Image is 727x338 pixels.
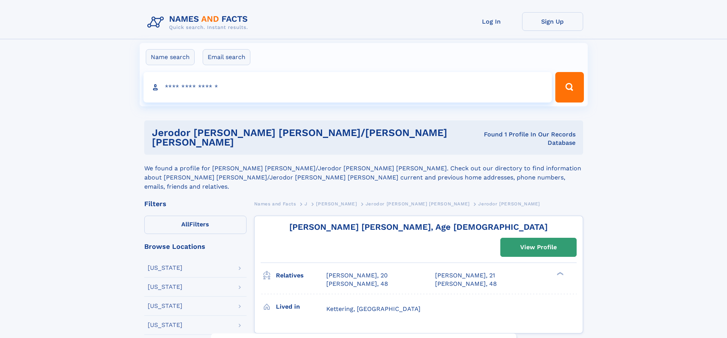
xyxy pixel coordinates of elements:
div: Filters [144,200,247,207]
div: Browse Locations [144,243,247,250]
div: Found 1 Profile In Our Records Database [473,130,575,147]
span: [PERSON_NAME] [316,201,357,207]
label: Filters [144,216,247,234]
label: Name search [146,49,195,65]
input: search input [143,72,552,103]
span: J [305,201,308,207]
span: Jerodor [PERSON_NAME] [PERSON_NAME] [366,201,470,207]
a: [PERSON_NAME] [PERSON_NAME], Age [DEMOGRAPHIC_DATA] [289,222,548,232]
div: ❯ [555,271,564,276]
span: Jerodor [PERSON_NAME] [478,201,540,207]
a: [PERSON_NAME], 20 [326,271,388,280]
span: Kettering, [GEOGRAPHIC_DATA] [326,305,421,312]
div: View Profile [520,239,557,256]
a: View Profile [501,238,576,256]
label: Email search [203,49,250,65]
div: [US_STATE] [148,265,182,271]
h3: Lived in [276,300,326,313]
img: Logo Names and Facts [144,12,254,33]
h1: Jerodor [PERSON_NAME] [PERSON_NAME]/[PERSON_NAME] [PERSON_NAME] [152,128,473,147]
a: [PERSON_NAME], 21 [435,271,495,280]
div: [US_STATE] [148,322,182,328]
a: Jerodor [PERSON_NAME] [PERSON_NAME] [366,199,470,208]
a: J [305,199,308,208]
div: [US_STATE] [148,303,182,309]
a: [PERSON_NAME] [316,199,357,208]
h3: Relatives [276,269,326,282]
a: Sign Up [522,12,583,31]
button: Search Button [555,72,584,103]
a: [PERSON_NAME], 48 [435,280,497,288]
div: We found a profile for [PERSON_NAME] [PERSON_NAME]/Jerodor [PERSON_NAME] [PERSON_NAME]. Check out... [144,155,583,191]
span: All [181,221,189,228]
div: [US_STATE] [148,284,182,290]
a: [PERSON_NAME], 48 [326,280,388,288]
a: Log In [461,12,522,31]
a: Names and Facts [254,199,296,208]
